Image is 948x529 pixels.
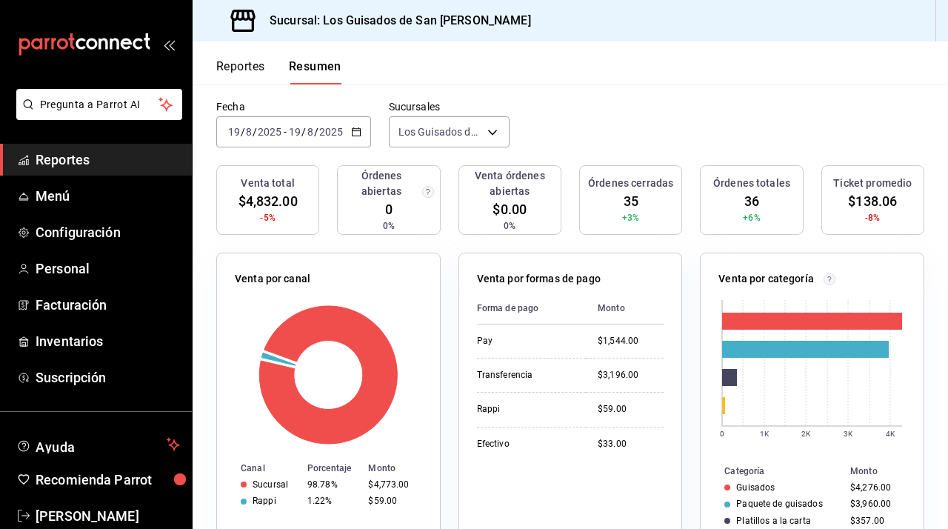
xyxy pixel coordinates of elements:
div: $4,276.00 [850,482,900,493]
span: +3% [622,211,639,224]
span: / [253,126,257,138]
label: Sucursales [389,102,510,112]
h3: Ticket promedio [833,176,912,191]
span: Facturación [36,295,180,315]
div: 98.78% [307,479,356,490]
text: 2K [801,430,811,438]
span: 0% [383,219,395,233]
span: / [301,126,306,138]
button: open_drawer_menu [163,39,175,50]
span: $138.06 [848,191,897,211]
a: Pregunta a Parrot AI [10,107,182,123]
div: Rappi [477,403,574,416]
span: Los Guisados de San [PERSON_NAME] [398,124,482,139]
th: Porcentaje [301,460,362,476]
text: 3K [844,430,853,438]
h3: Órdenes abiertas [344,168,418,199]
div: Platillos a la carta [736,516,811,526]
span: Pregunta a Parrot AI [40,97,159,113]
span: Menú [36,186,180,206]
div: $33.00 [598,438,664,450]
div: Rappi [253,496,276,506]
p: Venta por canal [235,271,310,287]
span: - [284,126,287,138]
th: Monto [844,463,924,479]
span: 35 [624,191,638,211]
th: Forma de pago [477,293,586,325]
div: $4,773.00 [368,479,415,490]
input: -- [288,126,301,138]
div: navigation tabs [216,59,341,84]
label: Fecha [216,102,371,112]
input: ---- [257,126,282,138]
span: 0% [504,219,515,233]
div: $3,196.00 [598,369,664,382]
input: ---- [318,126,344,138]
div: Efectivo [477,438,574,450]
span: Personal [36,259,180,279]
span: Configuración [36,222,180,242]
span: Reportes [36,150,180,170]
div: $1,544.00 [598,335,664,347]
th: Categoría [701,463,844,479]
div: Paquete de guisados [736,499,822,509]
div: Transferencia [477,369,574,382]
h3: Venta órdenes abiertas [465,168,555,199]
span: $0.00 [493,199,527,219]
th: Canal [217,460,301,476]
div: $59.00 [598,403,664,416]
div: 1.22% [307,496,356,506]
span: 0 [385,199,393,219]
div: $59.00 [368,496,415,506]
h3: Órdenes totales [713,176,790,191]
text: 0 [720,430,724,438]
button: Pregunta a Parrot AI [16,89,182,120]
span: $4,832.00 [238,191,298,211]
span: [PERSON_NAME] [36,506,180,526]
p: Venta por formas de pago [477,271,601,287]
span: -8% [865,211,880,224]
input: -- [245,126,253,138]
span: Inventarios [36,331,180,351]
button: Resumen [289,59,341,84]
div: $357.00 [850,516,900,526]
span: / [314,126,318,138]
div: $3,960.00 [850,499,900,509]
span: Ayuda [36,436,161,453]
h3: Órdenes cerradas [588,176,673,191]
span: +6% [743,211,760,224]
div: Sucursal [253,479,288,490]
h3: Venta total [241,176,294,191]
th: Monto [362,460,439,476]
button: Reportes [216,59,265,84]
text: 1K [760,430,770,438]
span: / [241,126,245,138]
p: Venta por categoría [718,271,814,287]
input: -- [227,126,241,138]
div: Pay [477,335,574,347]
div: Guisados [736,482,775,493]
th: Monto [586,293,664,325]
span: 36 [744,191,759,211]
span: Suscripción [36,367,180,387]
text: 4K [886,430,895,438]
span: -5% [260,211,275,224]
span: Recomienda Parrot [36,470,180,490]
h3: Sucursal: Los Guisados de San [PERSON_NAME] [258,12,531,30]
input: -- [307,126,314,138]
